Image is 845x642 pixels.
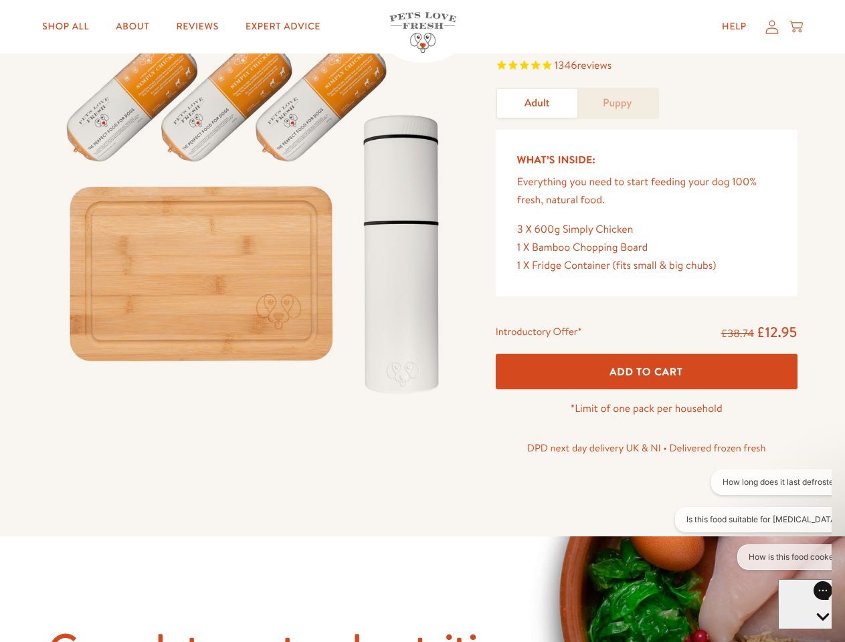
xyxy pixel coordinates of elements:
[496,400,797,418] p: *Limit of one pack per household
[7,37,185,63] button: Is this food suitable for [MEDICAL_DATA]?
[31,13,100,40] a: Shop All
[517,240,648,255] span: 1 X Bamboo Chopping Board
[389,12,456,53] img: Pets Love Fresh
[517,151,776,169] h5: What’s Inside:
[517,221,776,239] div: 3 X 600g Simply Chicken
[496,439,797,457] p: DPD next day delivery UK & NI • Delivered frozen fresh
[555,58,612,73] span: 1346 reviews
[496,57,797,77] span: Rated 4.8 out of 5 stars 1346 reviews
[165,13,229,40] a: Reviews
[496,323,582,343] div: Introductory Offer*
[69,75,185,100] button: How is this food cooked?
[721,326,754,341] s: £38.74
[517,173,776,209] p: Everything you need to start feeding your dog 100% fresh, natural food.
[778,579,832,629] iframe: Gorgias live chat messenger
[517,257,776,275] div: 1 X Fridge Container (fits small & big chubs)
[497,89,577,118] a: Adult
[496,354,797,389] button: Add To Cart
[711,13,757,40] a: Help
[757,322,797,342] span: £12.95
[668,469,832,582] iframe: Gorgias live chat conversation starters
[609,364,683,379] span: Add To Cart
[577,58,612,73] span: reviews
[235,13,331,40] a: Expert Advice
[105,13,160,40] a: About
[577,89,658,118] a: Puppy
[48,9,464,408] img: Taster Pack - Adult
